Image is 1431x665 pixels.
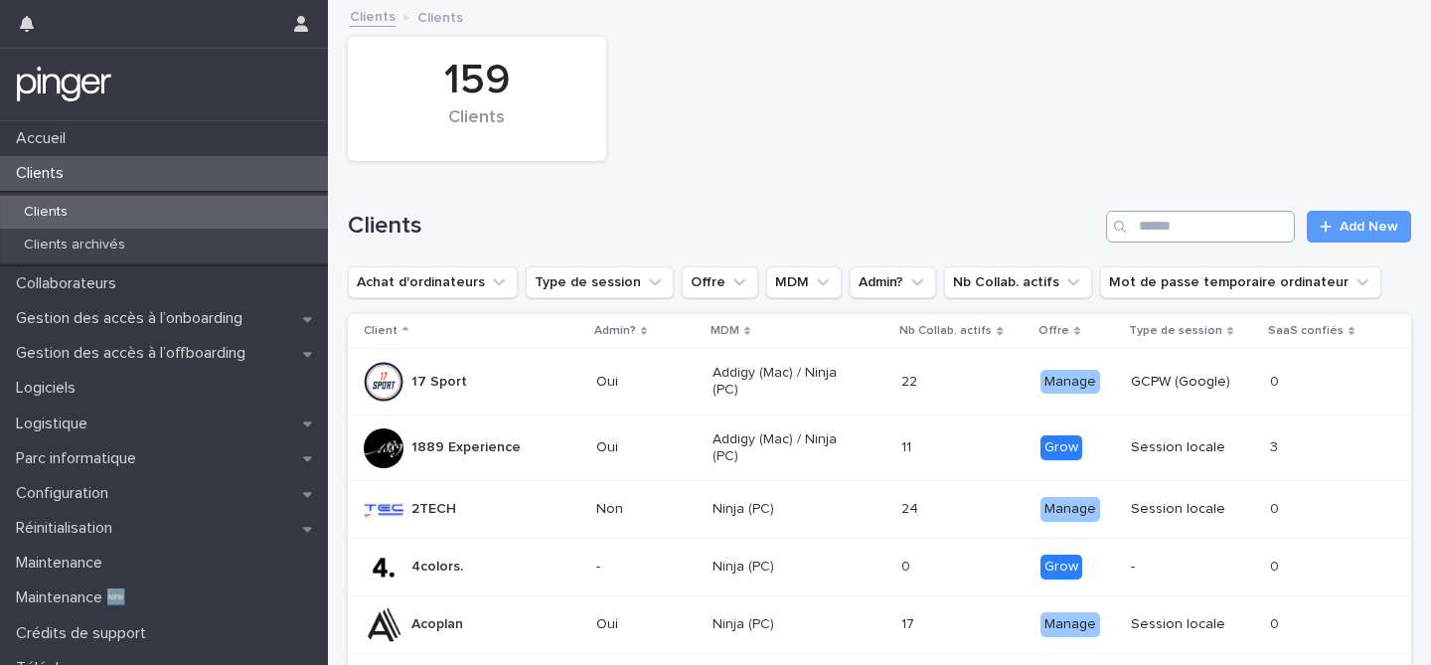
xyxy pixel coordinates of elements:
[364,320,397,342] p: Client
[1270,370,1283,391] p: 0
[8,204,83,221] p: Clients
[8,484,124,503] p: Configuration
[596,559,697,576] p: -
[766,266,842,298] button: MDM
[713,431,855,465] p: Addigy (Mac) / Ninja (PC)
[713,616,855,633] p: Ninja (PC)
[1040,612,1100,637] div: Manage
[350,4,396,27] a: Clients
[8,164,79,183] p: Clients
[1040,555,1082,580] div: Grow
[8,624,162,643] p: Crédits de support
[1270,435,1282,456] p: 3
[1040,370,1100,395] div: Manage
[8,129,81,148] p: Accueil
[411,501,456,518] p: 2TECH
[526,266,674,298] button: Type de session
[348,595,1411,653] tr: AcoplanOuiNinja (PC)1717 ManageSession locale00
[8,237,141,253] p: Clients archivés
[1129,320,1222,342] p: Type de session
[1340,220,1398,234] span: Add New
[8,588,142,607] p: Maintenance 🆕
[596,374,697,391] p: Oui
[411,439,521,456] p: 1889 Experience
[8,379,91,398] p: Logiciels
[8,309,258,328] p: Gestion des accès à l’onboarding
[411,374,467,391] p: 17 Sport
[944,266,1092,298] button: Nb Collab. actifs
[382,56,572,105] div: 159
[901,370,921,391] p: 22
[899,320,992,342] p: Nb Collab. actifs
[348,349,1411,416] tr: 17 SportOuiAddigy (Mac) / Ninja (PC)2222 ManageGCPW (Google)00
[8,554,118,573] p: Maintenance
[348,481,1411,539] tr: 2TECHNonNinja (PC)2424 ManageSession locale00
[596,439,697,456] p: Oui
[348,266,518,298] button: Achat d'ordinateurs
[713,501,855,518] p: Ninja (PC)
[682,266,758,298] button: Offre
[348,415,1411,481] tr: 1889 ExperienceOuiAddigy (Mac) / Ninja (PC)1111 GrowSession locale33
[348,539,1411,596] tr: 4colors.-Ninja (PC)00 Grow-00
[1131,501,1254,518] p: Session locale
[901,555,914,576] p: 0
[1131,374,1254,391] p: GCPW (Google)
[8,415,103,433] p: Logistique
[1131,559,1254,576] p: -
[1106,211,1295,243] input: Search
[594,320,636,342] p: Admin?
[1100,266,1381,298] button: Mot de passe temporaire ordinateur
[596,501,697,518] p: Non
[1270,555,1283,576] p: 0
[713,559,855,576] p: Ninja (PC)
[411,559,463,576] p: 4colors.
[901,497,922,518] p: 24
[411,616,463,633] p: Acoplan
[1040,435,1082,460] div: Grow
[8,449,152,468] p: Parc informatique
[8,344,261,363] p: Gestion des accès à l’offboarding
[1270,612,1283,633] p: 0
[850,266,936,298] button: Admin?
[596,616,697,633] p: Oui
[1268,320,1344,342] p: SaaS confiés
[713,365,855,399] p: Addigy (Mac) / Ninja (PC)
[1270,497,1283,518] p: 0
[711,320,739,342] p: MDM
[16,65,112,104] img: mTgBEunGTSyRkCgitkcU
[8,519,128,538] p: Réinitialisation
[1307,211,1411,243] a: Add New
[417,5,463,27] p: Clients
[1038,320,1069,342] p: Offre
[1131,439,1254,456] p: Session locale
[8,274,132,293] p: Collaborateurs
[901,612,918,633] p: 17
[348,212,1098,241] h1: Clients
[901,435,915,456] p: 11
[1131,616,1254,633] p: Session locale
[382,107,572,149] div: Clients
[1040,497,1100,522] div: Manage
